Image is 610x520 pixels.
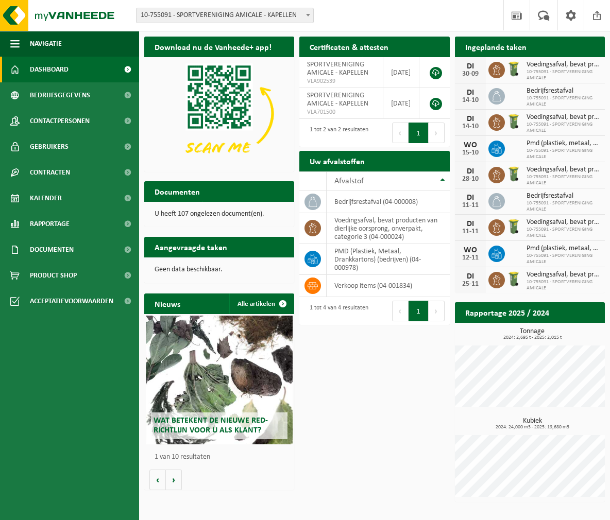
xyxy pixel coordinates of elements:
[30,57,69,82] span: Dashboard
[30,185,62,211] span: Kalender
[327,244,449,275] td: PMD (Plastiek, Metaal, Drankkartons) (bedrijven) (04-000978)
[30,31,62,57] span: Navigatie
[154,417,268,435] span: Wat betekent de nieuwe RED-richtlijn voor u als klant?
[307,108,375,116] span: VLA701500
[527,279,600,291] span: 10-755091 - SPORTVERENIGING AMICALE
[460,281,481,288] div: 25-11
[30,263,77,288] span: Product Shop
[144,237,238,257] h2: Aangevraagde taken
[527,218,600,227] span: Voedingsafval, bevat producten van dierlijke oorsprong, onverpakt, categorie 3
[527,148,600,160] span: 10-755091 - SPORTVERENIGING AMICALE
[327,191,449,213] td: bedrijfsrestafval (04-000008)
[155,454,289,461] p: 1 van 10 resultaten
[527,245,600,253] span: Pmd (plastiek, metaal, drankkartons) (bedrijven)
[527,271,600,279] span: Voedingsafval, bevat producten van dierlijke oorsprong, onverpakt, categorie 3
[146,316,293,444] a: Wat betekent de nieuwe RED-richtlijn voor u als klant?
[527,200,600,213] span: 10-755091 - SPORTVERENIGING AMICALE
[505,60,522,78] img: WB-0140-HPE-GN-50
[527,113,600,122] span: Voedingsafval, bevat producten van dierlijke oorsprong, onverpakt, categorie 3
[460,418,605,430] h3: Kubiek
[144,37,282,57] h2: Download nu de Vanheede+ app!
[144,293,191,314] h2: Nieuws
[527,122,600,134] span: 10-755091 - SPORTVERENIGING AMICALE
[327,213,449,244] td: voedingsafval, bevat producten van dierlijke oorsprong, onverpakt, categorie 3 (04-000024)
[460,123,481,130] div: 14-10
[155,211,284,218] p: U heeft 107 ongelezen document(en).
[527,87,600,95] span: Bedrijfsrestafval
[304,300,368,322] div: 1 tot 4 van 4 resultaten
[460,425,605,430] span: 2024: 24,000 m3 - 2025: 19,680 m3
[299,37,399,57] h2: Certificaten & attesten
[527,140,600,148] span: Pmd (plastiek, metaal, drankkartons) (bedrijven)
[455,302,560,322] h2: Rapportage 2025 / 2024
[327,275,449,297] td: verkoop items (04-001834)
[528,322,604,343] a: Bekijk rapportage
[505,113,522,130] img: WB-0140-HPE-GN-50
[527,166,600,174] span: Voedingsafval, bevat producten van dierlijke oorsprong, onverpakt, categorie 3
[409,123,429,143] button: 1
[392,301,409,321] button: Previous
[392,123,409,143] button: Previous
[460,328,605,340] h3: Tonnage
[30,237,74,263] span: Documenten
[137,8,313,23] span: 10-755091 - SPORTVERENIGING AMICALE - KAPELLEN
[460,62,481,71] div: DI
[460,254,481,262] div: 12-11
[429,301,445,321] button: Next
[30,288,113,314] span: Acceptatievoorwaarden
[460,194,481,202] div: DI
[527,253,600,265] span: 10-755091 - SPORTVERENIGING AMICALE
[136,8,314,23] span: 10-755091 - SPORTVERENIGING AMICALE - KAPELLEN
[460,89,481,97] div: DI
[460,272,481,281] div: DI
[527,227,600,239] span: 10-755091 - SPORTVERENIGING AMICALE
[460,228,481,235] div: 11-11
[409,301,429,321] button: 1
[30,211,70,237] span: Rapportage
[460,97,481,104] div: 14-10
[460,246,481,254] div: WO
[460,141,481,149] div: WO
[455,37,537,57] h2: Ingeplande taken
[527,69,600,81] span: 10-755091 - SPORTVERENIGING AMICALE
[144,181,210,201] h2: Documenten
[527,192,600,200] span: Bedrijfsrestafval
[30,160,70,185] span: Contracten
[299,151,375,171] h2: Uw afvalstoffen
[527,95,600,108] span: 10-755091 - SPORTVERENIGING AMICALE
[460,167,481,176] div: DI
[307,61,368,77] span: SPORTVERENIGING AMICALE - KAPELLEN
[383,57,419,88] td: [DATE]
[505,270,522,288] img: WB-0140-HPE-GN-50
[304,122,368,144] div: 1 tot 2 van 2 resultaten
[149,470,166,490] button: Vorige
[527,61,600,69] span: Voedingsafval, bevat producten van dierlijke oorsprong, onverpakt, categorie 3
[460,220,481,228] div: DI
[307,92,368,108] span: SPORTVERENIGING AMICALE - KAPELLEN
[460,149,481,157] div: 15-10
[166,470,182,490] button: Volgende
[460,335,605,340] span: 2024: 2,695 t - 2025: 2,015 t
[144,57,294,170] img: Download de VHEPlus App
[307,77,375,85] span: VLA902539
[334,177,364,185] span: Afvalstof
[460,71,481,78] div: 30-09
[505,218,522,235] img: WB-0140-HPE-GN-50
[460,202,481,209] div: 11-11
[30,108,90,134] span: Contactpersonen
[30,134,69,160] span: Gebruikers
[460,176,481,183] div: 28-10
[229,293,293,314] a: Alle artikelen
[383,88,419,119] td: [DATE]
[505,165,522,183] img: WB-0140-HPE-GN-50
[30,82,90,108] span: Bedrijfsgegevens
[429,123,445,143] button: Next
[155,266,284,273] p: Geen data beschikbaar.
[527,174,600,186] span: 10-755091 - SPORTVERENIGING AMICALE
[460,115,481,123] div: DI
